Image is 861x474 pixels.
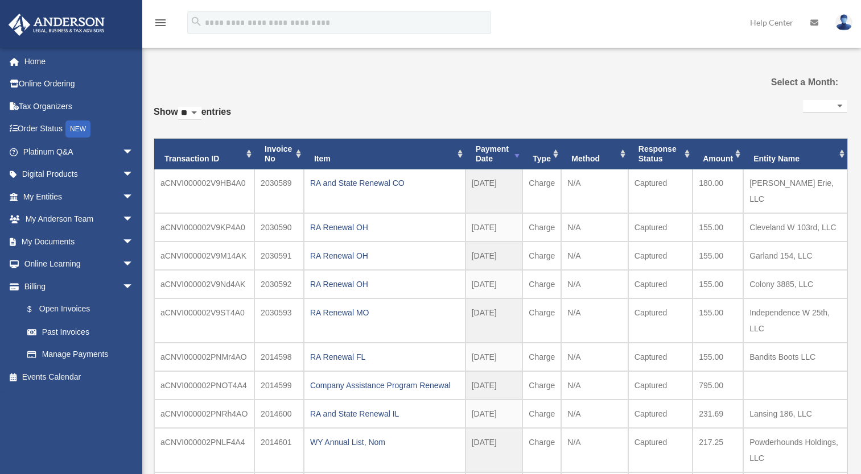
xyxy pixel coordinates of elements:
[522,242,561,270] td: Charge
[561,371,628,400] td: N/A
[154,16,167,30] i: menu
[743,213,847,242] td: Cleveland W 103rd, LLC
[8,118,151,141] a: Order StatusNEW
[628,213,693,242] td: Captured
[465,139,523,169] th: Payment Date: activate to sort column ascending
[310,434,459,450] div: WY Annual List, Nom
[743,343,847,371] td: Bandits Boots LLC
[254,400,304,428] td: 2014600
[743,400,847,428] td: Lansing 186, LLC
[628,343,693,371] td: Captured
[465,400,523,428] td: [DATE]
[8,140,151,163] a: Platinum Q&Aarrow_drop_down
[465,213,523,242] td: [DATE]
[154,242,254,270] td: aCNVI000002V9M14AK
[154,298,254,343] td: aCNVI000002V9ST4A0
[154,139,254,169] th: Transaction ID: activate to sort column ascending
[16,298,151,321] a: $Open Invoices
[8,73,151,95] a: Online Ordering
[693,298,743,343] td: 155.00
[154,428,254,472] td: aCNVI000002PNLF4A4
[122,253,145,276] span: arrow_drop_down
[8,95,151,118] a: Tax Organizers
[835,14,852,31] img: User Pic
[628,371,693,400] td: Captured
[310,175,459,191] div: RA and State Renewal CO
[465,169,523,213] td: [DATE]
[561,343,628,371] td: N/A
[154,20,167,30] a: menu
[8,50,151,73] a: Home
[8,163,151,186] a: Digital Productsarrow_drop_down
[304,139,465,169] th: Item: activate to sort column ascending
[34,302,39,317] span: $
[693,169,743,213] td: 180.00
[693,213,743,242] td: 155.00
[693,343,743,371] td: 155.00
[743,298,847,343] td: Independence W 25th, LLC
[465,428,523,472] td: [DATE]
[16,343,151,366] a: Manage Payments
[522,371,561,400] td: Charge
[628,428,693,472] td: Captured
[561,169,628,213] td: N/A
[16,321,145,343] a: Past Invoices
[65,120,90,138] div: NEW
[561,139,628,169] th: Method: activate to sort column ascending
[522,270,561,298] td: Charge
[254,270,304,298] td: 2030592
[154,169,254,213] td: aCNVI000002V9HB4A0
[522,169,561,213] td: Charge
[628,139,693,169] th: Response Status: activate to sort column ascending
[5,14,108,36] img: Anderson Advisors Platinum Portal
[628,242,693,270] td: Captured
[310,406,459,422] div: RA and State Renewal IL
[310,305,459,321] div: RA Renewal MO
[693,371,743,400] td: 795.00
[190,15,203,28] i: search
[693,400,743,428] td: 231.69
[122,185,145,209] span: arrow_drop_down
[693,242,743,270] td: 155.00
[522,343,561,371] td: Charge
[8,208,151,231] a: My Anderson Teamarrow_drop_down
[465,298,523,343] td: [DATE]
[310,276,459,292] div: RA Renewal OH
[254,428,304,472] td: 2014601
[254,242,304,270] td: 2030591
[693,270,743,298] td: 155.00
[254,213,304,242] td: 2030590
[310,248,459,264] div: RA Renewal OH
[743,428,847,472] td: Powderhounds Holdings, LLC
[561,428,628,472] td: N/A
[522,139,561,169] th: Type: activate to sort column ascending
[693,428,743,472] td: 217.25
[154,400,254,428] td: aCNVI000002PNRh4AO
[561,400,628,428] td: N/A
[628,169,693,213] td: Captured
[740,74,838,90] label: Select a Month:
[628,400,693,428] td: Captured
[254,139,304,169] th: Invoice No: activate to sort column ascending
[465,270,523,298] td: [DATE]
[8,185,151,208] a: My Entitiesarrow_drop_down
[254,298,304,343] td: 2030593
[561,270,628,298] td: N/A
[465,343,523,371] td: [DATE]
[465,371,523,400] td: [DATE]
[465,242,523,270] td: [DATE]
[628,298,693,343] td: Captured
[743,242,847,270] td: Garland 154, LLC
[561,298,628,343] td: N/A
[522,428,561,472] td: Charge
[693,139,743,169] th: Amount: activate to sort column ascending
[8,365,151,388] a: Events Calendar
[122,163,145,186] span: arrow_drop_down
[522,298,561,343] td: Charge
[743,169,847,213] td: [PERSON_NAME] Erie, LLC
[154,343,254,371] td: aCNVI000002PNMr4AO
[628,270,693,298] td: Captured
[122,230,145,253] span: arrow_drop_down
[8,230,151,253] a: My Documentsarrow_drop_down
[122,140,145,164] span: arrow_drop_down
